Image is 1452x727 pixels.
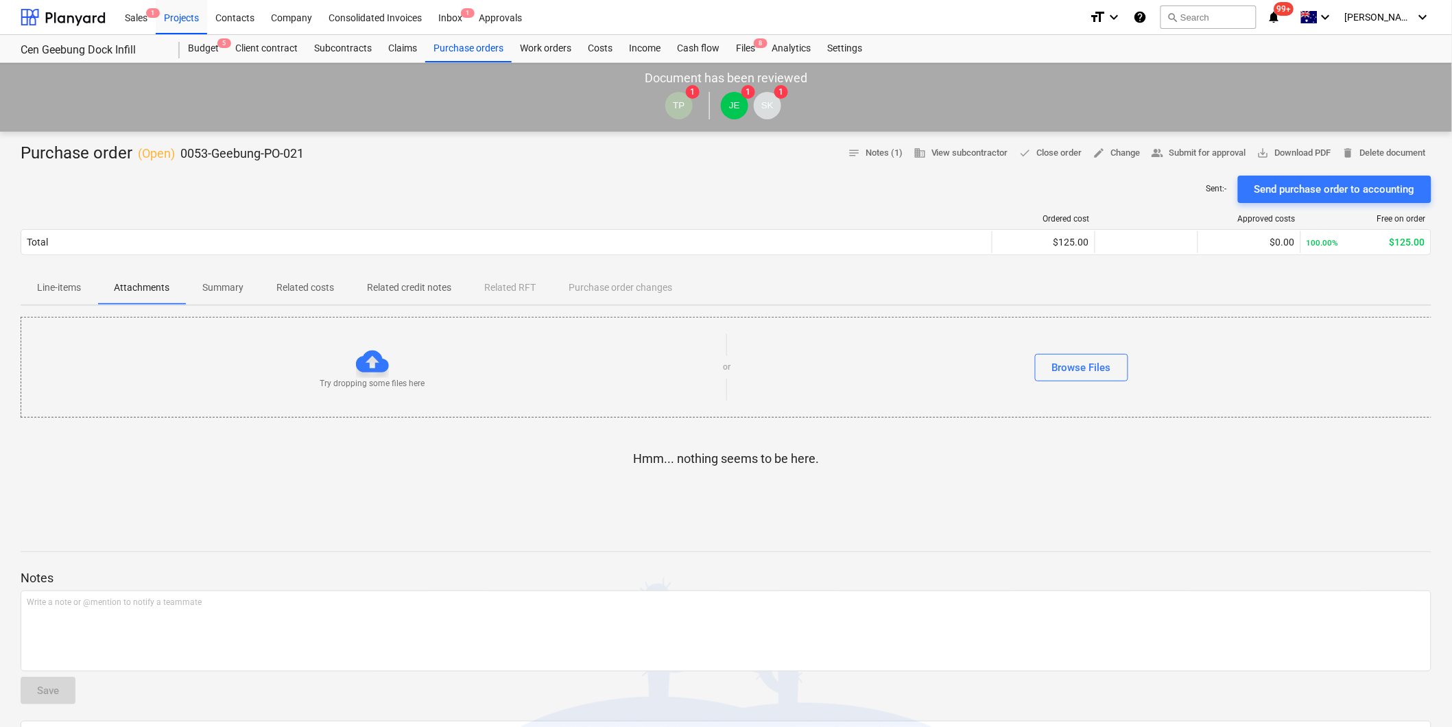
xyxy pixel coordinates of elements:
[1161,5,1257,29] button: Search
[146,8,160,18] span: 1
[21,570,1431,586] p: Notes
[848,145,903,161] span: Notes (1)
[202,281,243,295] p: Summary
[367,281,451,295] p: Related credit notes
[645,70,807,86] p: Document has been reviewed
[1052,359,1111,377] div: Browse Files
[1307,238,1339,248] small: 100.00%
[1093,147,1106,159] span: edit
[1019,145,1082,161] span: Close order
[180,145,304,162] p: 0053-Geebung-PO-021
[461,8,475,18] span: 1
[1254,180,1415,198] div: Send purchase order to accounting
[842,143,908,164] button: Notes (1)
[425,35,512,62] a: Purchase orders
[754,38,767,48] span: 8
[1257,145,1331,161] span: Download PDF
[908,143,1014,164] button: View subcontractor
[1307,214,1426,224] div: Free on order
[665,92,693,119] div: Tejas Pawar
[1152,147,1164,159] span: people_alt
[1337,143,1431,164] button: Delete document
[848,147,860,159] span: notes
[114,281,169,295] p: Attachments
[741,85,755,99] span: 1
[1088,143,1146,164] button: Change
[1167,12,1178,23] span: search
[914,147,926,159] span: business
[1383,661,1452,727] iframe: Chat Widget
[1274,2,1294,16] span: 99+
[1093,145,1141,161] span: Change
[1345,12,1414,23] span: [PERSON_NAME]
[1106,9,1122,25] i: keyboard_arrow_down
[728,35,763,62] div: Files
[1014,143,1088,164] button: Close order
[774,85,788,99] span: 1
[1204,237,1295,248] div: $0.00
[512,35,580,62] a: Work orders
[754,92,781,119] div: Sean Keane
[686,85,700,99] span: 1
[673,100,685,110] span: TP
[669,35,728,62] a: Cash flow
[380,35,425,62] a: Claims
[1089,9,1106,25] i: format_size
[998,214,1090,224] div: Ordered cost
[180,35,227,62] div: Budget
[914,145,1008,161] span: View subcontractor
[580,35,621,62] a: Costs
[1318,9,1334,25] i: keyboard_arrow_down
[729,100,740,110] span: JE
[761,100,774,110] span: SK
[1152,145,1246,161] span: Submit for approval
[21,317,1433,418] div: Try dropping some files hereorBrowse Files
[227,35,306,62] a: Client contract
[723,361,730,373] p: or
[320,378,425,390] p: Try dropping some files here
[21,143,304,165] div: Purchase order
[633,451,819,467] p: Hmm... nothing seems to be here.
[1252,143,1337,164] button: Download PDF
[217,38,231,48] span: 5
[1204,214,1296,224] div: Approved costs
[1342,147,1355,159] span: delete
[621,35,669,62] a: Income
[763,35,819,62] a: Analytics
[1238,176,1431,203] button: Send purchase order to accounting
[1206,183,1227,195] p: Sent : -
[1267,9,1281,25] i: notifications
[138,145,175,162] p: ( Open )
[37,281,81,295] p: Line-items
[1019,147,1032,159] span: done
[1146,143,1252,164] button: Submit for approval
[1307,237,1425,248] div: $125.00
[21,43,163,58] div: Cen Geebung Dock Infill
[819,35,870,62] a: Settings
[1257,147,1270,159] span: save_alt
[1133,9,1147,25] i: Knowledge base
[180,35,227,62] a: Budget5
[1035,354,1128,381] button: Browse Files
[276,281,334,295] p: Related costs
[1342,145,1426,161] span: Delete document
[728,35,763,62] a: Files8
[306,35,380,62] a: Subcontracts
[1415,9,1431,25] i: keyboard_arrow_down
[721,92,748,119] div: Jason Escobar
[998,237,1089,248] div: $125.00
[27,237,48,248] div: Total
